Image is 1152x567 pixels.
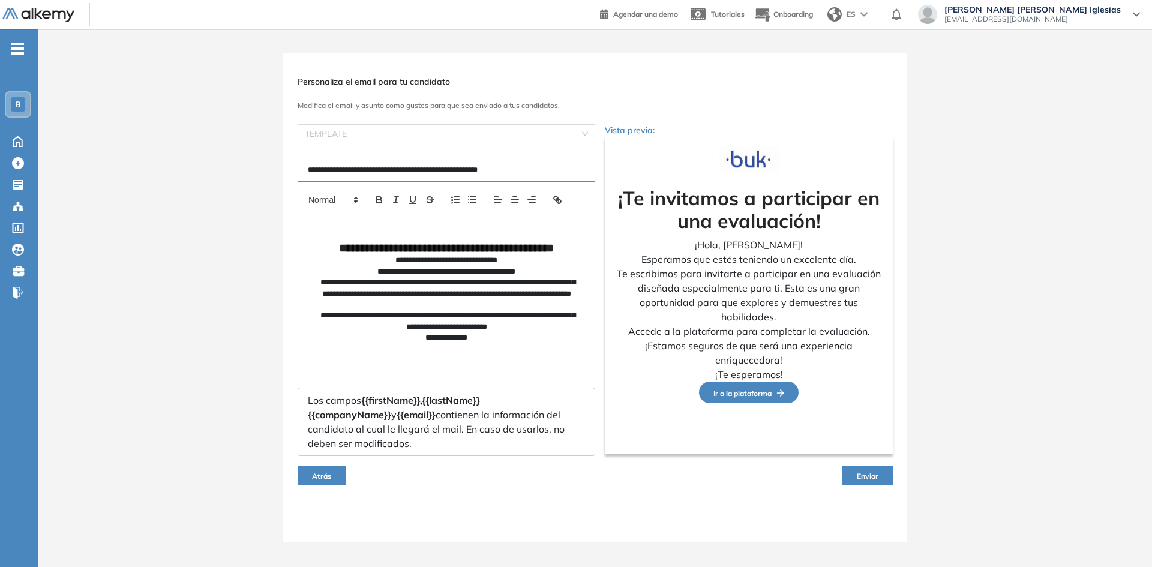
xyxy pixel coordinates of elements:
[614,252,883,266] p: Esperamos que estés teniendo un excelente día.
[711,10,745,19] span: Tutoriales
[842,466,893,485] button: Enviar
[2,8,74,23] img: Logo
[754,2,813,28] button: Onboarding
[773,10,813,19] span: Onboarding
[11,47,24,50] i: -
[613,10,678,19] span: Agendar una demo
[857,472,878,481] span: Enviar
[298,77,893,87] h3: Personaliza el email para tu candidato
[361,394,422,406] span: {{firstName}},
[605,124,893,137] p: Vista previa:
[860,12,868,17] img: arrow
[600,6,678,20] a: Agendar una demo
[614,238,883,252] p: ¡Hola, [PERSON_NAME]!
[614,367,883,382] p: ¡Te esperamos!
[827,7,842,22] img: world
[422,394,480,406] span: {{lastName}}
[944,14,1121,24] span: [EMAIL_ADDRESS][DOMAIN_NAME]
[772,389,784,397] img: Flecha
[699,382,799,404] button: Ir a la plataformaFlecha
[618,186,880,233] strong: ¡Te invitamos a participar en una evaluación!
[298,466,346,485] button: Atrás
[614,266,883,324] p: Te escribimos para invitarte a participar en una evaluación diseñada especialmente para ti. Esta ...
[298,388,595,456] div: Los campos y contienen la información del candidato al cual le llegará el mail. En caso de usarlo...
[847,9,856,20] span: ES
[312,472,331,481] span: Atrás
[308,409,391,421] span: {{companyName}}
[713,389,784,398] span: Ir a la plataforma
[15,100,21,109] span: B
[397,409,436,421] span: {{email}}
[298,101,893,110] h3: Modifica el email y asunto como gustes para que sea enviado a tus candidatos.
[614,324,883,367] p: Accede a la plataforma para completar la evaluación. ¡Estamos seguros de que será una experiencia...
[944,5,1121,14] span: [PERSON_NAME] [PERSON_NAME] Iglesias
[719,146,779,172] img: Logo de la compañía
